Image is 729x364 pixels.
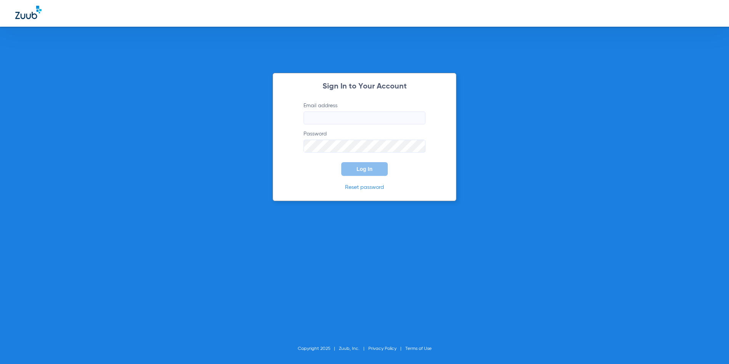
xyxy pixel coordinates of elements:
iframe: Chat Widget [691,327,729,364]
label: Password [303,130,426,153]
button: Log In [341,162,388,176]
a: Terms of Use [405,346,432,351]
li: Zuub, Inc. [339,345,368,353]
li: Copyright 2025 [298,345,339,353]
img: Zuub Logo [15,6,42,19]
input: Email address [303,111,426,124]
input: Password [303,140,426,153]
a: Reset password [345,185,384,190]
span: Log In [356,166,373,172]
h2: Sign In to Your Account [292,83,437,90]
a: Privacy Policy [368,346,397,351]
label: Email address [303,102,426,124]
